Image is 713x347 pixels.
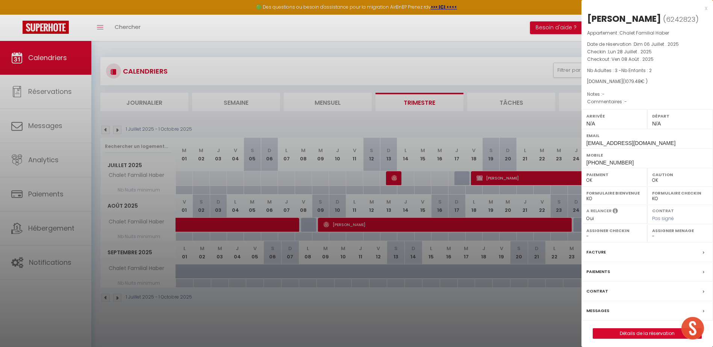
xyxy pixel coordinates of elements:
[681,317,704,339] div: Ouvrir le chat
[586,208,612,214] label: A relancer
[621,67,652,74] span: Nb Enfants : 2
[587,29,707,37] p: Appartement :
[581,4,707,13] div: x
[587,56,707,63] p: Checkout :
[587,48,707,56] p: Checkin :
[593,329,701,338] a: Détails de la réservation
[612,56,654,62] span: Ven 08 Août . 2025
[663,14,699,24] span: ( )
[587,41,707,48] p: Date de réservation :
[586,121,595,127] span: N/A
[624,98,627,105] span: -
[586,171,642,178] label: Paiement
[625,78,641,84] span: 1079.48
[652,189,708,197] label: Formulaire Checkin
[613,208,618,216] i: Sélectionner OUI si vous souhaiter envoyer les séquences de messages post-checkout
[652,112,708,120] label: Départ
[587,78,707,85] div: [DOMAIN_NAME]
[652,208,674,213] label: Contrat
[586,189,642,197] label: Formulaire Bienvenue
[652,215,674,222] span: Pas signé
[623,78,648,84] span: ( € )
[587,13,661,25] div: [PERSON_NAME]
[652,171,708,178] label: Caution
[587,98,707,106] p: Commentaires :
[586,160,634,166] span: [PHONE_NUMBER]
[593,328,702,339] button: Détails de la réservation
[619,30,669,36] span: Chalet Familial Haber
[586,140,675,146] span: [EMAIL_ADDRESS][DOMAIN_NAME]
[586,112,642,120] label: Arrivée
[608,48,652,55] span: Lun 28 Juillet . 2025
[586,268,610,276] label: Paiements
[586,307,609,315] label: Messages
[586,227,642,234] label: Assigner Checkin
[586,248,606,256] label: Facture
[586,287,608,295] label: Contrat
[587,91,707,98] p: Notes :
[602,91,605,97] span: -
[586,132,708,139] label: Email
[666,15,695,24] span: 6242823
[652,227,708,234] label: Assigner Menage
[586,151,708,159] label: Mobile
[587,67,652,74] span: Nb Adultes : 3 -
[652,121,661,127] span: N/A
[634,41,679,47] span: Dim 06 Juillet . 2025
